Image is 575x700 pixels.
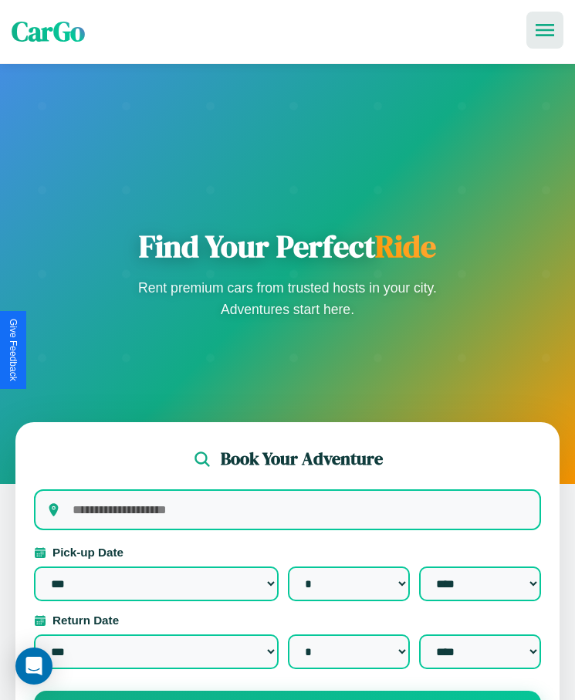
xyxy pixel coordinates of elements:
div: Give Feedback [8,319,19,381]
label: Return Date [34,614,541,627]
span: Ride [375,225,436,267]
h2: Book Your Adventure [221,447,383,471]
span: CarGo [12,13,85,50]
p: Rent premium cars from trusted hosts in your city. Adventures start here. [134,277,442,320]
label: Pick-up Date [34,546,541,559]
h1: Find Your Perfect [134,228,442,265]
div: Open Intercom Messenger [15,648,52,685]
